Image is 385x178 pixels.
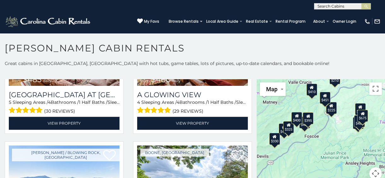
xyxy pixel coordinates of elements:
[79,99,108,105] span: 1 Half Baths /
[23,75,42,84] span: $485
[12,149,120,161] a: [PERSON_NAME] / Blowing Rock, [GEOGRAPHIC_DATA]
[278,123,289,135] div: $400
[310,17,328,26] a: About
[48,99,51,105] span: 4
[137,99,140,105] span: 4
[172,107,203,115] span: (29 reviews)
[374,18,380,25] img: mail-regular-white.png
[283,121,294,133] div: $325
[330,17,359,26] a: Owner Login
[355,103,365,115] div: $395
[306,84,317,96] div: $410
[203,17,242,26] a: Local Area Guide
[9,91,120,99] h3: Ridge Haven Lodge at Echota
[353,117,363,129] div: $315
[137,18,159,25] a: My Favs
[272,17,309,26] a: Rental Program
[137,117,248,130] a: View Property
[43,78,52,83] span: daily
[299,116,310,128] div: $485
[144,19,159,24] span: My Favs
[137,91,248,99] a: A Glowing View
[369,82,382,95] button: Toggle fullscreen view
[137,99,248,115] div: Sleeping Areas / Bathrooms / Sleeps:
[12,78,21,83] span: from
[207,99,236,105] span: 1 Half Baths /
[330,72,340,84] div: $210
[166,17,202,26] a: Browse Rentals
[231,149,244,163] a: Add to favorites
[9,99,11,105] span: 5
[140,78,150,83] span: from
[302,112,313,124] div: $395
[243,17,271,26] a: Real Estate
[177,99,179,105] span: 4
[140,149,209,157] a: Boone, [GEOGRAPHIC_DATA]
[364,18,370,25] img: phone-regular-white.png
[357,110,368,122] div: $675
[151,75,171,84] span: $460
[44,107,75,115] span: (30 reviews)
[291,112,302,124] div: $400
[269,133,280,145] div: $330
[172,78,181,83] span: daily
[5,15,92,28] img: White-1-2.png
[9,117,120,130] a: View Property
[319,92,330,104] div: $451
[266,86,277,92] span: Map
[326,102,336,114] div: $225
[9,91,120,99] a: [GEOGRAPHIC_DATA] at [GEOGRAPHIC_DATA]
[9,99,120,115] div: Sleeping Areas / Bathrooms / Sleeps:
[260,82,286,96] button: Change map style
[354,115,365,127] div: $480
